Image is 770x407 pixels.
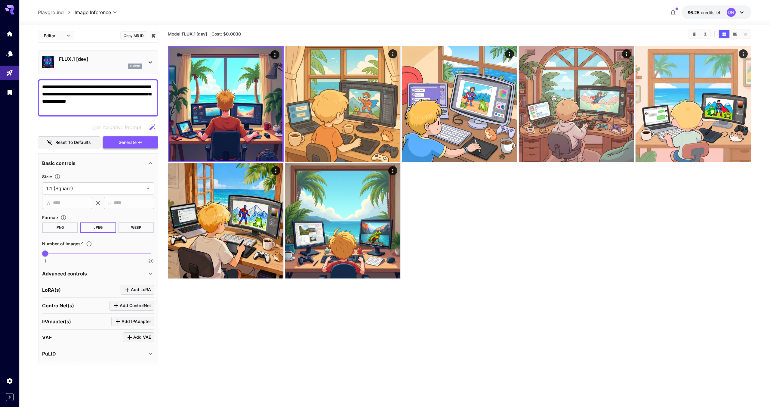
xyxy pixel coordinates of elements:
button: JPEG [80,222,116,233]
div: Library [6,89,13,96]
button: Adjust the dimensions of the generated image by specifying its width and height in pixels, or sel... [52,174,63,180]
span: Number of images : 1 [42,241,84,246]
span: Editor [44,33,63,39]
p: VAE [42,334,52,341]
div: Home [6,30,13,38]
button: Click to add IPAdapter [111,317,154,327]
button: Show media in video view [730,30,740,38]
img: 2Q== [519,46,634,162]
button: Reset to defaults [38,136,100,149]
button: Add to library [151,32,156,39]
button: Specify how many images to generate in a single request. Each image generation will be charged se... [84,241,94,247]
button: Copy AIR ID [120,31,147,40]
span: 1:1 (Square) [46,185,144,192]
p: Basic controls [42,160,75,167]
span: H [108,200,111,207]
p: ControlNet(s) [42,302,74,309]
div: Advanced controls [42,266,154,281]
p: · [208,30,210,38]
div: Actions [739,49,748,58]
button: PNG [42,222,78,233]
span: credits left [701,10,722,15]
button: Clear All [689,30,700,38]
span: Size : [42,174,52,179]
div: Actions [622,49,631,58]
div: Actions [271,50,280,59]
div: Models [6,50,13,57]
div: $6.2454 [688,9,722,16]
button: Expand sidebar [6,393,14,401]
img: 2Q== [402,46,517,162]
p: FLUX.1 [dev] [59,55,142,63]
div: FLUX.1 [dev]flux1d [42,53,154,71]
span: Format : [42,215,58,220]
img: Z [285,46,400,162]
p: IPAdapter(s) [42,318,71,325]
span: Image Inference [75,9,111,16]
div: Actions [272,166,281,175]
span: Add IPAdapter [122,318,151,325]
span: Model: [168,31,207,36]
span: Negative Prompt [103,124,141,131]
p: PuLID [42,350,56,357]
div: DN [727,8,736,17]
nav: breadcrumb [38,9,75,16]
span: Add LoRA [131,286,151,294]
span: 20 [148,258,154,264]
a: Playground [38,9,64,16]
p: Advanced controls [42,270,87,277]
span: Add ControlNet [120,302,151,309]
button: Show media in grid view [719,30,729,38]
button: Click to add LoRA [121,285,154,295]
button: Generate [103,136,158,149]
div: Clear AllDownload All [688,30,711,39]
button: Show media in list view [740,30,751,38]
button: Choose the file format for the output image. [58,215,69,221]
span: $6.25 [688,10,701,15]
img: Z [168,163,283,278]
div: Actions [505,49,514,58]
button: $6.2454DN [682,5,751,19]
button: Download All [700,30,710,38]
span: W [46,200,51,207]
span: Generate [119,139,137,146]
div: Actions [388,166,397,175]
img: Z [169,47,282,161]
p: flux1d [130,64,140,68]
button: WEBP [119,222,154,233]
button: Click to add ControlNet [109,301,154,311]
div: Playground [6,69,13,77]
span: Cost: $ [211,31,241,36]
span: Add VAE [133,334,151,341]
b: 0.0038 [226,31,241,36]
img: Z [285,163,400,278]
div: Show media in grid viewShow media in video viewShow media in list view [718,30,751,39]
div: Actions [388,49,397,58]
p: LoRA(s) [42,286,61,294]
div: Settings [6,377,13,385]
span: 1 [44,258,46,264]
div: Basic controls [42,156,154,170]
img: Z [636,46,751,162]
span: Negative prompts are not compatible with the selected model. [91,123,146,131]
div: PuLID [42,346,154,361]
b: FLUX.1 [dev] [182,31,207,36]
button: Click to add VAE [123,332,154,342]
